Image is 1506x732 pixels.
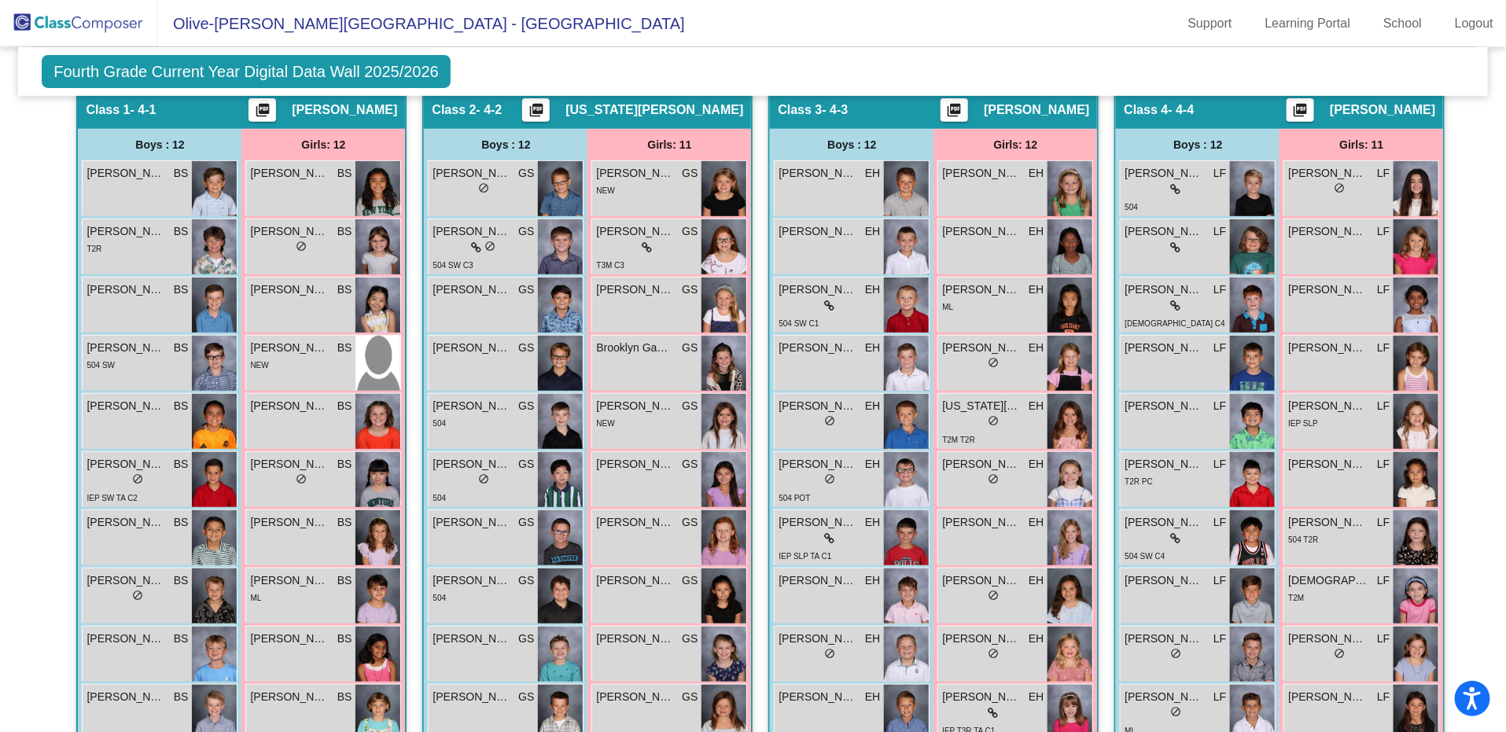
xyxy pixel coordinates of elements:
span: BS [174,456,189,473]
span: do_not_disturb_alt [824,415,835,426]
span: [PERSON_NAME] [1125,223,1203,240]
span: EH [1029,689,1044,705]
span: EH [1029,572,1044,589]
span: GS [518,631,534,647]
span: BS [174,398,189,414]
span: GS [682,514,698,531]
span: do_not_disturb_alt [132,473,143,484]
span: [PERSON_NAME] [433,456,511,473]
span: [PERSON_NAME] [984,102,1089,118]
span: do_not_disturb_alt [988,590,999,601]
span: EH [865,572,880,589]
span: [PERSON_NAME] [779,456,857,473]
span: do_not_disturb_alt [296,473,307,484]
span: [PERSON_NAME] Porto [87,398,165,414]
mat-icon: picture_as_pdf [527,102,546,124]
span: GS [518,456,534,473]
span: do_not_disturb_alt [296,241,307,252]
span: 504 T2R [1288,535,1318,544]
span: GS [682,340,698,356]
span: [PERSON_NAME] [1125,456,1203,473]
span: [PERSON_NAME] [292,102,397,118]
span: LF [1377,572,1390,589]
span: NEW [250,361,268,370]
span: [PERSON_NAME] [942,223,1021,240]
span: [PERSON_NAME] [1288,689,1367,705]
span: [PERSON_NAME] [596,398,675,414]
span: LF [1213,281,1226,298]
button: Print Students Details [522,98,550,122]
span: [PERSON_NAME] [87,340,165,356]
span: [PERSON_NAME] [1125,165,1203,182]
span: do_not_disturb_alt [1334,182,1345,193]
span: LF [1213,165,1226,182]
span: [PERSON_NAME] [779,398,857,414]
span: [PERSON_NAME] [PERSON_NAME] [87,572,165,589]
span: GS [682,165,698,182]
span: T2M [1288,594,1304,602]
span: [PERSON_NAME] [779,281,857,298]
span: [PERSON_NAME] [1288,281,1367,298]
span: LF [1377,165,1390,182]
span: GS [682,281,698,298]
span: [PERSON_NAME] [1288,514,1367,531]
span: [PERSON_NAME] [1288,631,1367,647]
span: EH [1029,398,1044,414]
span: - 4-4 [1169,102,1195,118]
span: BS [174,514,189,531]
span: [PERSON_NAME] [596,223,675,240]
span: [PERSON_NAME] [87,281,165,298]
span: [PERSON_NAME] [596,281,675,298]
div: Boys : 12 [424,129,587,160]
span: GS [682,456,698,473]
span: GS [682,689,698,705]
span: GS [518,281,534,298]
span: LF [1377,514,1390,531]
span: [PERSON_NAME] [1125,631,1203,647]
span: [PERSON_NAME] [1288,165,1367,182]
span: BS [337,165,352,182]
span: EH [865,456,880,473]
span: [PERSON_NAME] [779,689,857,705]
div: Girls: 12 [933,129,1097,160]
span: LF [1213,689,1226,705]
span: BS [337,514,352,531]
span: [PERSON_NAME] [250,165,329,182]
span: [PERSON_NAME] [596,572,675,589]
span: [PERSON_NAME] [433,514,511,531]
span: 504 SW C1 [779,319,819,328]
span: GS [518,572,534,589]
span: EH [865,281,880,298]
span: Class 2 [432,102,476,118]
span: do_not_disturb_alt [484,241,495,252]
span: [PERSON_NAME] [596,631,675,647]
span: ML [942,303,953,311]
span: GS [518,223,534,240]
span: LF [1377,456,1390,473]
span: GS [518,689,534,705]
span: [PERSON_NAME] [1125,572,1203,589]
span: do_not_disturb_alt [988,473,999,484]
div: Girls: 12 [241,129,405,160]
span: [PERSON_NAME] [250,514,329,531]
span: [PERSON_NAME] [942,165,1021,182]
span: LF [1377,223,1390,240]
span: NEW [596,186,614,195]
span: [PERSON_NAME] [87,165,165,182]
span: [PERSON_NAME] [1288,398,1367,414]
span: [PERSON_NAME] [PERSON_NAME] [779,514,857,531]
span: [PERSON_NAME] [433,281,511,298]
span: [PERSON_NAME] [250,689,329,705]
span: LF [1213,398,1226,414]
span: [PERSON_NAME] [250,631,329,647]
span: EH [865,631,880,647]
span: [PERSON_NAME] [250,572,329,589]
span: [PERSON_NAME] [250,281,329,298]
span: GS [518,165,534,182]
div: Boys : 12 [78,129,241,160]
span: BS [174,281,189,298]
span: 504 SW C4 [1125,552,1165,561]
span: Class 4 [1124,102,1168,118]
span: IEP SLP TA C1 [779,552,831,561]
span: EH [865,165,880,182]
